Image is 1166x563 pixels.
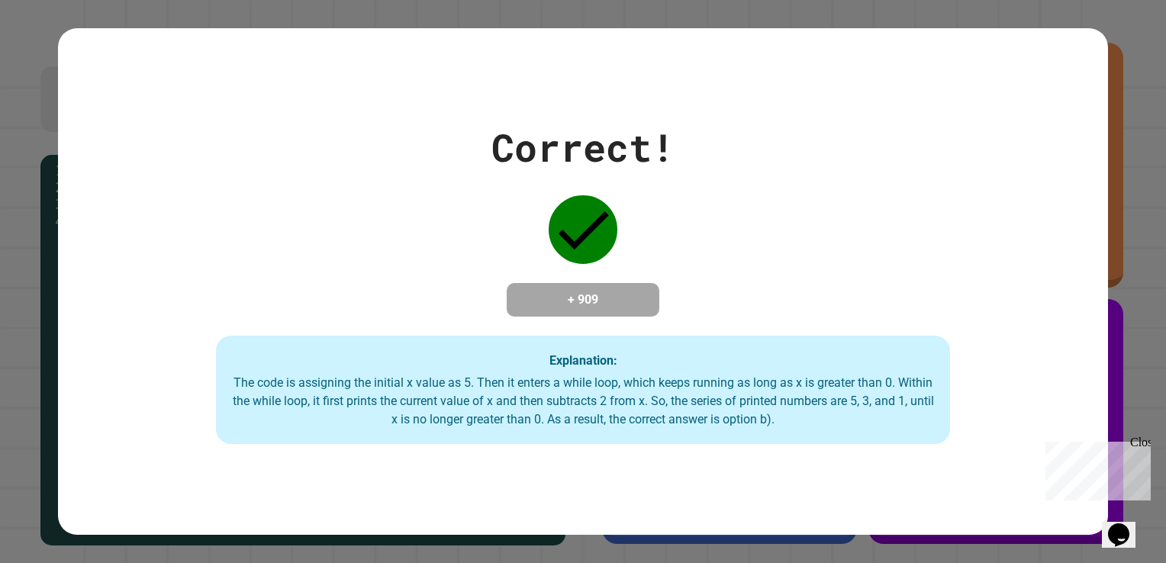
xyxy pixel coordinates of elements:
div: The code is assigning the initial x value as 5. Then it enters a while loop, which keeps running ... [231,374,936,429]
div: Correct! [491,119,675,176]
h4: + 909 [522,291,644,309]
div: Chat with us now!Close [6,6,105,97]
iframe: chat widget [1039,436,1151,500]
strong: Explanation: [549,353,617,368]
iframe: chat widget [1102,502,1151,548]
